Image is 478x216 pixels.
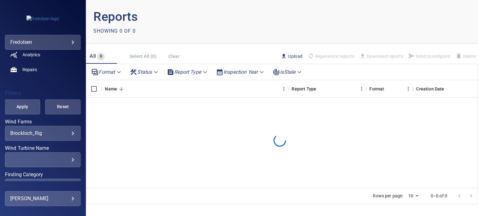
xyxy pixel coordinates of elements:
div: Name [102,80,288,98]
p: 0–0 of 0 [431,193,447,199]
em: Status [137,69,152,75]
em: Report Type [174,69,201,75]
div: Finding Category [5,179,81,194]
div: Status [127,67,162,77]
div: Report Type [164,67,211,77]
button: Sort [316,85,325,93]
div: [PERSON_NAME] [10,194,75,204]
p: Rows per page: [373,193,403,199]
span: Repairs [22,67,37,73]
div: Report Type [288,80,366,98]
div: Creation Date [416,80,444,98]
a: analytics noActive [5,47,81,62]
span: Upload [281,53,302,60]
nav: pagination navigation [453,191,477,201]
div: Report Type [292,80,316,98]
div: Format [89,67,125,77]
p: Showing 0 of 0 [93,27,136,35]
em: isStale [280,69,295,75]
button: Apply [5,99,40,114]
span: 0 [97,53,105,60]
div: Inspection Year [213,67,268,77]
button: Menu [357,84,366,94]
div: isStale [270,67,305,77]
span: Apply [12,103,32,111]
label: Finding Category [5,172,81,177]
a: repairs noActive [5,62,81,77]
button: Upload [278,51,305,62]
button: Sort [384,85,393,93]
button: Reset [45,99,81,114]
span: Reset [53,103,73,111]
div: 10 [406,191,421,200]
em: Format [99,69,115,75]
img: fredolsen-logo [26,16,59,22]
div: Brockloch_Rig [10,130,75,136]
button: Sort [444,85,453,93]
div: Format [369,80,384,98]
div: Wind Farms [5,126,81,141]
button: Menu [404,84,413,94]
button: Menu [279,84,288,94]
label: Wind Farms [5,119,81,124]
span: Analytics [22,52,40,58]
div: fredolsen [5,35,81,50]
button: Sort [117,85,126,93]
em: Inspection Year [223,69,258,75]
div: Format [366,80,413,98]
div: Wind Turbine Name [5,152,81,167]
h4: Filters [5,90,81,96]
label: Wind Turbine Name [5,146,81,151]
p: Reports [93,7,282,26]
div: Name [105,80,117,98]
div: fredolsen [10,37,75,47]
span: All [90,53,96,59]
